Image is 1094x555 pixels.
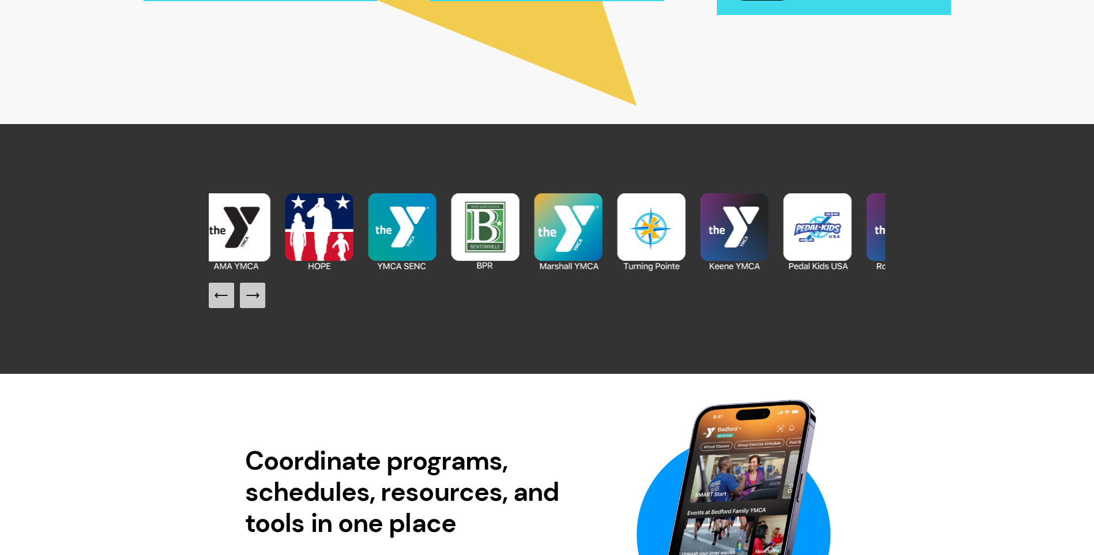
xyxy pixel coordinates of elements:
img: Marshall YMCA (1).png [527,190,610,273]
img: YMCA SENC (1).png [361,190,444,273]
button: Previous Slide [209,283,234,308]
img: Rock River Y (2).png [859,190,942,273]
img: Bentonville CC.png [444,190,527,273]
img: HOPE.png [278,190,361,273]
h2: Coordinate programs, schedules, resources, and tools in one place [245,445,578,539]
img: Turning Pointe.png [610,190,693,273]
img: AMA YMCA.png [195,190,278,273]
button: Next Slide [240,283,265,308]
img: Pedal Kids USA (1).png [776,190,859,273]
img: Keene YMCA (1).png [693,190,776,273]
